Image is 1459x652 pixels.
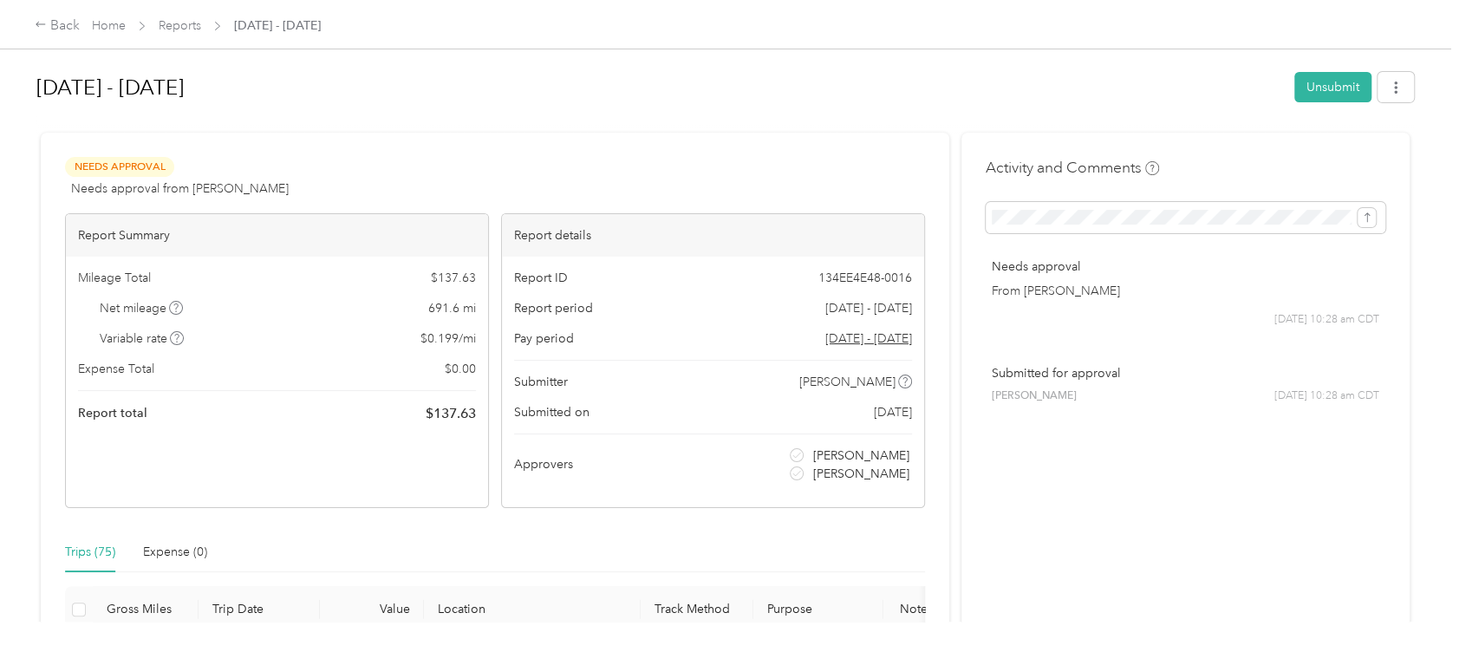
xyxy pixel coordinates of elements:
span: Pay period [514,329,574,348]
h1: Sep 1 - 30, 2025 [36,67,1282,108]
div: Expense (0) [143,543,207,562]
span: Net mileage [100,299,184,317]
span: Variable rate [100,329,185,348]
span: [DATE] [874,403,912,421]
span: 691.6 mi [428,299,476,317]
button: Unsubmit [1294,72,1371,102]
th: Location [424,586,641,634]
a: Home [92,18,126,33]
a: Reports [159,18,201,33]
span: [PERSON_NAME] [813,465,909,483]
th: Purpose [753,586,883,634]
span: Go to pay period [825,329,912,348]
span: Report period [514,299,593,317]
span: $ 137.63 [431,269,476,287]
span: [DATE] - [DATE] [825,299,912,317]
span: Report ID [514,269,568,287]
p: Submitted for approval [992,364,1379,382]
div: Trips (75) [65,543,115,562]
span: Submitted on [514,403,589,421]
th: Trip Date [199,586,320,634]
span: [PERSON_NAME] [813,447,909,465]
iframe: Everlance-gr Chat Button Frame [1362,555,1459,652]
span: [PERSON_NAME] [992,388,1077,404]
th: Gross Miles [93,586,199,634]
p: Needs approval [992,258,1379,276]
span: Expense Total [78,360,154,378]
span: [DATE] 10:28 am CDT [1274,388,1379,404]
span: [DATE] 10:28 am CDT [1274,312,1379,328]
div: Back [35,16,80,36]
th: Value [320,586,424,634]
p: From [PERSON_NAME] [992,282,1379,300]
span: Submitter [514,373,568,391]
span: $ 0.00 [445,360,476,378]
span: $ 137.63 [426,403,476,424]
span: 134EE4E48-0016 [818,269,912,287]
span: [PERSON_NAME] [799,373,896,391]
th: Track Method [641,586,753,634]
span: $ 0.199 / mi [420,329,476,348]
div: Report Summary [66,214,488,257]
div: Report details [502,214,924,257]
span: [DATE] - [DATE] [234,16,321,35]
span: Mileage Total [78,269,151,287]
span: Approvers [514,455,573,473]
span: Needs Approval [65,157,174,177]
th: Notes [883,586,948,634]
span: Needs approval from [PERSON_NAME] [71,179,289,198]
h4: Activity and Comments [986,157,1159,179]
span: Report total [78,404,147,422]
